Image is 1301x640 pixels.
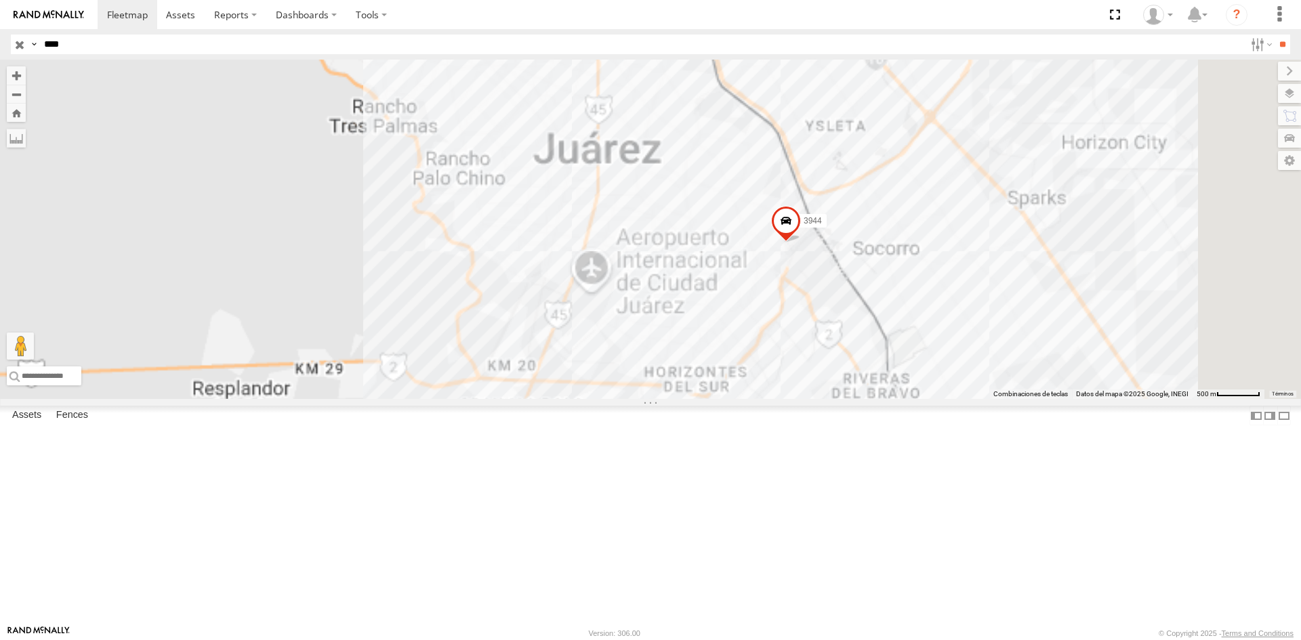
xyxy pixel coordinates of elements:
[7,85,26,104] button: Zoom out
[804,216,822,226] span: 3944
[1138,5,1178,25] div: Irving Rodriguez
[14,10,84,20] img: rand-logo.svg
[1193,389,1264,399] button: Escala del mapa: 500 m por 61 píxeles
[1197,390,1216,398] span: 500 m
[1263,406,1277,425] label: Dock Summary Table to the Right
[1222,629,1294,637] a: Terms and Conditions
[28,35,39,54] label: Search Query
[1076,390,1189,398] span: Datos del mapa ©2025 Google, INEGI
[1226,4,1247,26] i: ?
[589,629,640,637] div: Version: 306.00
[7,626,70,640] a: Visit our Website
[1277,406,1291,425] label: Hide Summary Table
[993,389,1068,399] button: Combinaciones de teclas
[7,333,34,360] button: Arrastra al hombrecito al mapa para abrir Street View
[49,406,95,425] label: Fences
[1250,406,1263,425] label: Dock Summary Table to the Left
[1245,35,1275,54] label: Search Filter Options
[7,129,26,148] label: Measure
[1272,391,1294,397] a: Términos
[5,406,48,425] label: Assets
[7,66,26,85] button: Zoom in
[7,104,26,122] button: Zoom Home
[1278,151,1301,170] label: Map Settings
[1159,629,1294,637] div: © Copyright 2025 -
